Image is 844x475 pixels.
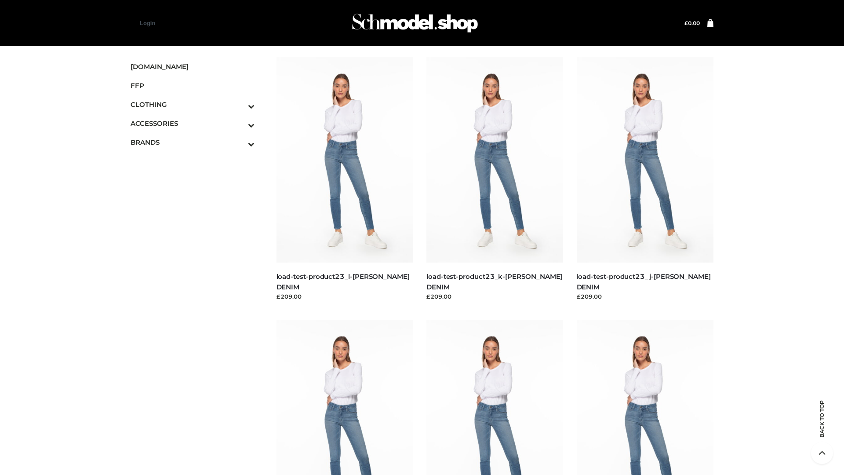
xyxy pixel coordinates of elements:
[131,137,255,147] span: BRANDS
[224,114,255,133] button: Toggle Submenu
[684,20,700,26] bdi: 0.00
[131,95,255,114] a: CLOTHINGToggle Submenu
[224,95,255,114] button: Toggle Submenu
[131,99,255,110] span: CLOTHING
[577,272,711,291] a: load-test-product23_j-[PERSON_NAME] DENIM
[131,76,255,95] a: FFP
[426,272,562,291] a: load-test-product23_k-[PERSON_NAME] DENIM
[131,62,255,72] span: [DOMAIN_NAME]
[131,80,255,91] span: FFP
[276,272,410,291] a: load-test-product23_l-[PERSON_NAME] DENIM
[140,20,155,26] a: Login
[684,20,688,26] span: £
[131,118,255,128] span: ACCESSORIES
[224,133,255,152] button: Toggle Submenu
[131,57,255,76] a: [DOMAIN_NAME]
[131,133,255,152] a: BRANDSToggle Submenu
[276,292,414,301] div: £209.00
[577,292,714,301] div: £209.00
[426,292,564,301] div: £209.00
[131,114,255,133] a: ACCESSORIESToggle Submenu
[684,20,700,26] a: £0.00
[349,6,481,40] img: Schmodel Admin 964
[811,416,833,438] span: Back to top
